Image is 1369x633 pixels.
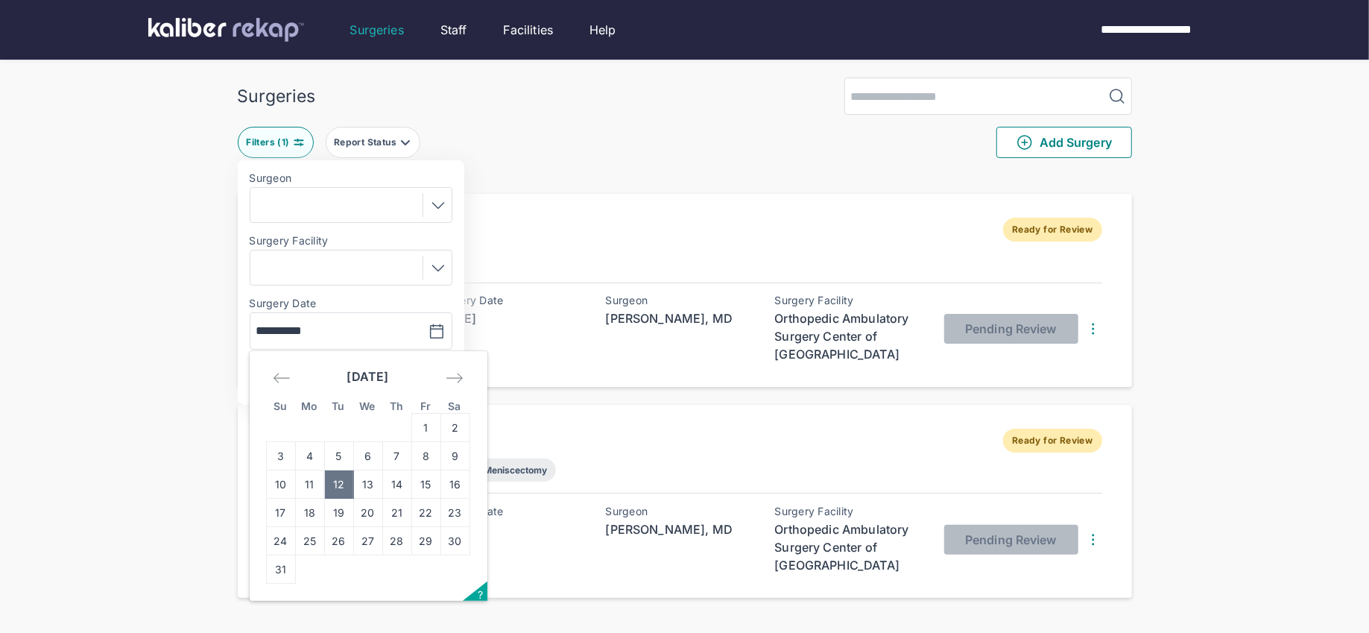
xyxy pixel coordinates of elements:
[250,351,487,601] div: Calendar
[965,321,1056,336] span: Pending Review
[295,527,324,555] td: Monday, August 25, 2025
[347,369,389,384] strong: [DATE]
[437,295,586,306] div: Surgery Date
[411,499,440,527] td: Friday, August 22, 2025
[1003,218,1101,242] span: Ready for Review
[250,235,452,247] label: Surgery Facility
[324,527,353,555] td: Tuesday, August 26, 2025
[996,127,1132,158] button: Add Surgery
[437,309,586,327] div: [DATE]
[448,400,461,412] small: Sa
[274,400,288,412] small: Su
[295,442,324,470] td: Monday, August 4, 2025
[266,527,295,555] td: Sunday, August 24, 2025
[606,309,755,327] div: [PERSON_NAME], MD
[382,499,411,527] td: Thursday, August 21, 2025
[775,309,924,363] div: Orthopedic Ambulatory Surgery Center of [GEOGRAPHIC_DATA]
[420,400,431,412] small: Fr
[295,470,324,499] td: Monday, August 11, 2025
[266,470,295,499] td: Sunday, August 10, 2025
[1003,429,1101,453] span: Ready for Review
[440,527,469,555] td: Saturday, August 30, 2025
[1108,87,1126,105] img: MagnifyingGlass.1dc66aab.svg
[382,442,411,470] td: Thursday, August 7, 2025
[411,470,440,499] td: Friday, August 15, 2025
[437,506,586,517] div: Surgery Date
[411,442,440,470] td: Friday, August 8, 2025
[324,499,353,527] td: Tuesday, August 19, 2025
[944,314,1078,344] button: Pending Review
[775,295,924,306] div: Surgery Facility
[504,21,554,39] a: Facilities
[965,532,1056,547] span: Pending Review
[437,520,586,538] div: [DATE]
[326,127,420,158] button: Report Status
[293,136,305,148] img: faders-horizontal-teal.edb3eaa8.svg
[332,400,345,412] small: Tu
[589,21,616,39] a: Help
[440,470,469,499] td: Saturday, August 16, 2025
[382,470,411,499] td: Thursday, August 14, 2025
[1016,133,1034,151] img: PlusCircleGreen.5fd88d77.svg
[440,499,469,527] td: Saturday, August 23, 2025
[353,499,382,527] td: Wednesday, August 20, 2025
[266,555,295,584] td: Sunday, August 31, 2025
[1084,531,1102,549] img: DotsThreeVertical.31cb0eda.svg
[606,520,755,538] div: [PERSON_NAME], MD
[382,527,411,555] td: Thursday, August 28, 2025
[399,136,411,148] img: filter-caret-down-grey.b3560631.svg
[440,414,469,442] td: Saturday, August 2, 2025
[266,365,297,391] div: Move backward to switch to the previous month.
[390,400,404,412] small: Th
[238,170,1132,188] div: 2 entries
[411,527,440,555] td: Friday, August 29, 2025
[944,525,1078,555] button: Pending Review
[454,464,547,476] div: Partial Meniscectomy
[246,136,292,148] div: Filters ( 1 )
[324,442,353,470] td: Tuesday, August 5, 2025
[295,499,324,527] td: Monday, August 18, 2025
[250,297,452,309] label: Surgery Date
[353,442,382,470] td: Wednesday, August 6, 2025
[1016,133,1112,151] span: Add Surgery
[606,506,755,517] div: Surgeon
[1084,320,1102,338] img: DotsThreeVertical.31cb0eda.svg
[324,470,353,499] td: Selected. Tuesday, August 12, 2025
[359,400,376,412] small: We
[440,442,469,470] td: Saturday, August 9, 2025
[353,470,382,499] td: Wednesday, August 13, 2025
[353,527,382,555] td: Wednesday, August 27, 2025
[775,520,924,574] div: Orthopedic Ambulatory Surgery Center of [GEOGRAPHIC_DATA]
[148,18,304,42] img: kaliber labs logo
[439,365,470,391] div: Move forward to switch to the next month.
[301,400,318,412] small: Mo
[250,172,452,184] label: Surgeon
[411,414,440,442] td: Friday, August 1, 2025
[238,86,316,107] div: Surgeries
[238,127,314,158] button: Filters (1)
[775,506,924,517] div: Surgery Facility
[266,442,295,470] td: Sunday, August 3, 2025
[266,499,295,527] td: Sunday, August 17, 2025
[463,582,487,601] button: Open the keyboard shortcuts panel.
[334,136,399,148] div: Report Status
[440,21,467,39] a: Staff
[478,588,484,601] span: ?
[606,295,755,306] div: Surgeon
[350,21,404,39] a: Surgeries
